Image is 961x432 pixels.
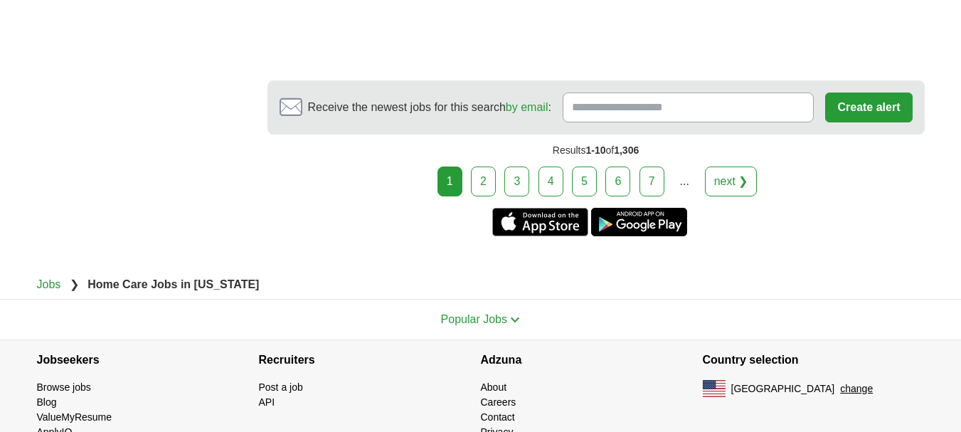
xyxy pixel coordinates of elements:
[437,167,462,196] div: 1
[37,278,61,290] a: Jobs
[703,380,726,397] img: US flag
[605,167,630,196] a: 6
[267,135,925,167] div: Results of
[37,381,91,393] a: Browse jobs
[510,317,520,323] img: toggle icon
[591,208,687,236] a: Get the Android app
[259,396,275,408] a: API
[585,144,605,156] span: 1-10
[840,381,873,396] button: change
[825,93,912,122] button: Create alert
[87,278,259,290] strong: Home Care Jobs in [US_STATE]
[481,381,507,393] a: About
[492,208,588,236] a: Get the iPhone app
[614,144,639,156] span: 1,306
[441,313,507,325] span: Popular Jobs
[471,167,496,196] a: 2
[705,167,758,196] a: next ❯
[639,167,664,196] a: 7
[481,396,516,408] a: Careers
[731,381,835,396] span: [GEOGRAPHIC_DATA]
[259,381,303,393] a: Post a job
[308,99,551,116] span: Receive the newest jobs for this search :
[506,101,548,113] a: by email
[481,411,515,423] a: Contact
[572,167,597,196] a: 5
[504,167,529,196] a: 3
[70,278,79,290] span: ❯
[37,396,57,408] a: Blog
[670,167,699,196] div: ...
[37,411,112,423] a: ValueMyResume
[703,340,925,380] h4: Country selection
[538,167,563,196] a: 4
